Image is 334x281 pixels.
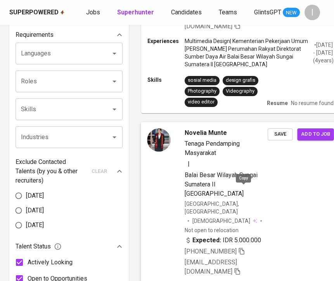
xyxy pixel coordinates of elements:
[109,132,120,143] button: Open
[185,37,313,68] p: Multimedia Design | Kementerian Pekerjaan Umum [PERSON_NAME] Perumahan Rakyat Direktorat Sumber D...
[301,130,330,139] span: Add to job
[313,41,334,64] p: • [DATE] - [DATE] ( 4 years )
[219,8,239,17] a: Teams
[185,248,237,255] span: [PHONE_NUMBER]
[86,9,100,16] span: Jobs
[26,206,44,215] span: [DATE]
[171,9,202,16] span: Candidates
[272,130,289,139] span: Save
[188,159,190,169] span: |
[109,76,120,87] button: Open
[297,128,334,140] button: Add to job
[226,77,255,84] div: design grafis
[188,88,216,95] div: Photography
[185,128,227,138] span: Novelia Munte
[60,10,64,15] img: app logo
[267,99,288,107] p: Resume
[268,128,292,140] button: Save
[16,242,62,251] span: Talent Status
[305,5,320,20] div: I
[28,258,73,267] span: Actively Looking
[283,9,300,17] span: NEW
[185,171,258,197] span: Balai Besar Wilayah Sungai Sumatera II [GEOGRAPHIC_DATA]
[9,8,59,17] div: Superpowered
[171,8,203,17] a: Candidates
[185,13,237,30] span: [EMAIL_ADDRESS][DOMAIN_NAME]
[219,9,237,16] span: Teams
[192,217,251,225] span: [DEMOGRAPHIC_DATA]
[16,27,123,43] div: Requirements
[254,9,281,16] span: GlintsGPT
[26,221,44,230] span: [DATE]
[147,37,185,45] p: Experiences
[185,236,261,245] div: IDR 5.000.000
[185,140,240,157] span: Tenaga Pendamping Masyarakat
[16,30,54,40] p: Requirements
[147,128,170,152] img: dc10e3a76d22f2d08988fff8f0184e02.jpg
[117,9,154,16] b: Superhunter
[9,8,64,17] a: Superpoweredapp logo
[16,157,123,185] div: Exclude Contacted Talents (by you & other recruiters)clear
[185,200,268,215] div: [GEOGRAPHIC_DATA], [GEOGRAPHIC_DATA]
[254,8,300,17] a: GlintsGPT NEW
[147,76,185,84] p: Skills
[188,77,216,84] div: sosial media
[86,8,102,17] a: Jobs
[192,236,221,245] b: Expected:
[291,99,334,107] p: No resume found
[188,98,215,106] div: video editor
[117,8,156,17] a: Superhunter
[226,88,254,95] div: Videography
[109,48,120,59] button: Open
[16,157,87,185] p: Exclude Contacted Talents (by you & other recruiters)
[185,259,237,275] span: [EMAIL_ADDRESS][DOMAIN_NAME]
[26,191,44,200] span: [DATE]
[109,104,120,115] button: Open
[16,239,123,254] div: Talent Status
[185,226,239,234] p: Not open to relocation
